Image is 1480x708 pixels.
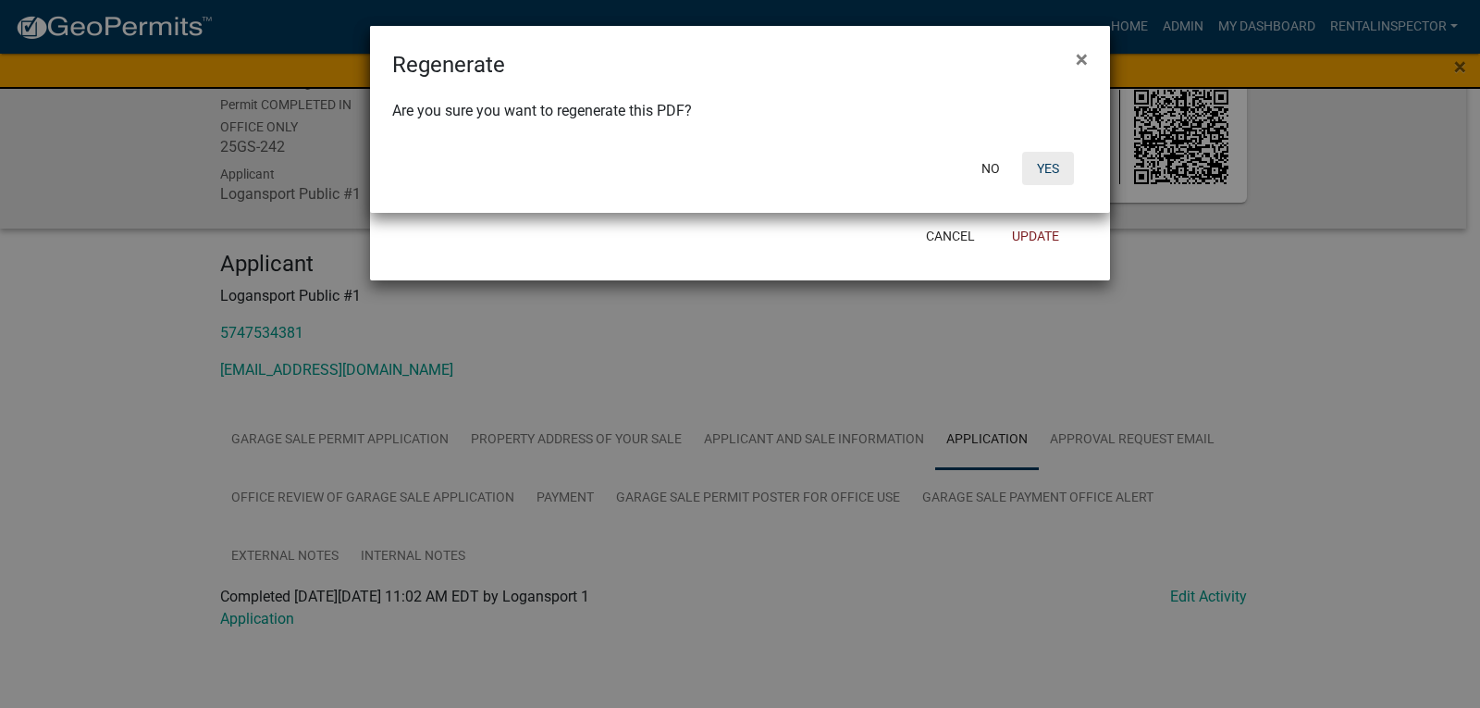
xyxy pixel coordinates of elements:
h4: Regenerate [392,48,505,81]
button: Yes [1022,152,1074,185]
span: × [1076,46,1088,72]
div: Are you sure you want to regenerate this PDF? [370,81,1110,144]
button: No [967,152,1015,185]
button: Close [1061,33,1103,85]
